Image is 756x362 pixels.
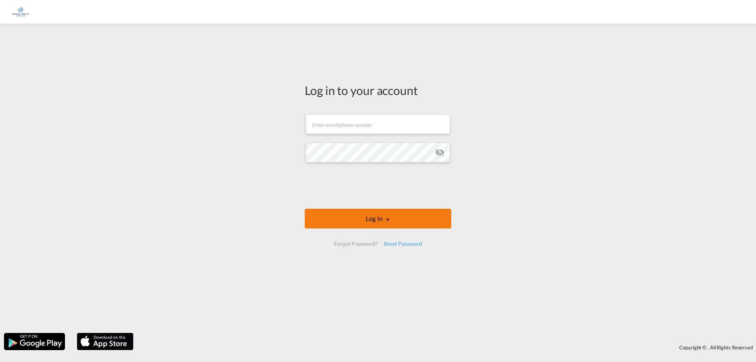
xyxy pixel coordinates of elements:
[331,237,380,251] div: Forgot Password?
[137,341,756,354] div: Copyright © . All Rights Reserved
[76,332,134,351] img: apple.png
[305,209,451,228] button: LOGIN
[3,332,66,351] img: google.png
[381,237,425,251] div: Reset Password
[435,148,445,157] md-icon: icon-eye-off
[318,170,438,201] iframe: reCAPTCHA
[12,3,30,21] img: 6a2c35f0b7c411ef99d84d375d6e7407.jpg
[306,114,450,134] input: Enter email/phone number
[305,82,451,98] div: Log in to your account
